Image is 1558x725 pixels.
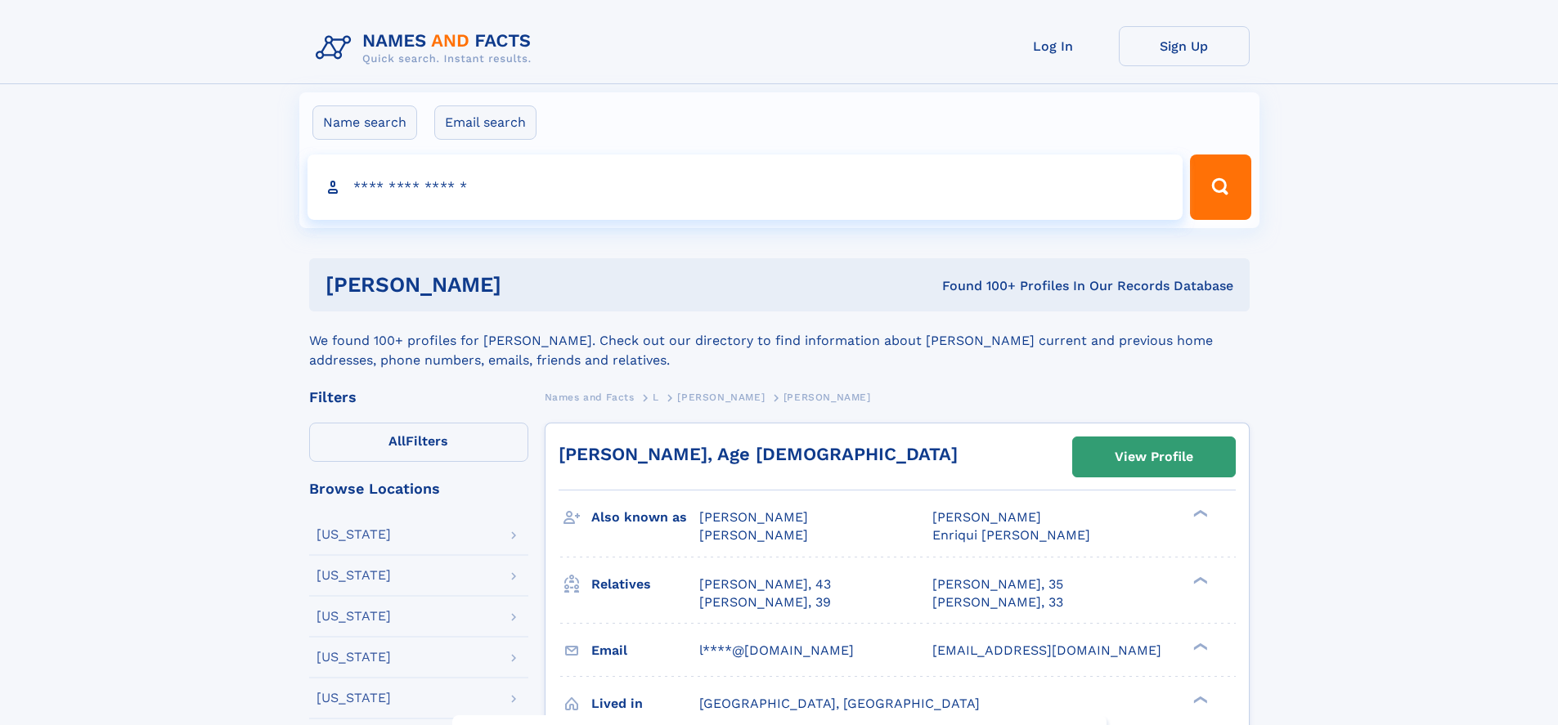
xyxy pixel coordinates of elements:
h3: Email [591,637,699,665]
div: ❯ [1189,575,1209,585]
span: [PERSON_NAME] [783,392,871,403]
a: Sign Up [1119,26,1250,66]
div: ❯ [1189,641,1209,651]
div: ❯ [1189,508,1209,519]
h3: Also known as [591,503,699,531]
button: Search Button [1190,154,1250,220]
div: We found 100+ profiles for [PERSON_NAME]. Check out our directory to find information about [PERS... [309,311,1250,370]
a: [PERSON_NAME] [677,387,765,407]
a: [PERSON_NAME], 43 [699,575,831,593]
div: Found 100+ Profiles In Our Records Database [721,277,1233,295]
h1: [PERSON_NAME] [326,275,722,295]
span: All [388,433,406,449]
span: [GEOGRAPHIC_DATA], [GEOGRAPHIC_DATA] [699,696,980,711]
a: [PERSON_NAME], 35 [932,575,1063,593]
a: [PERSON_NAME], 39 [699,593,831,611]
div: Browse Locations [309,481,528,496]
a: L [653,387,659,407]
span: [PERSON_NAME] [932,509,1041,525]
h3: Lived in [591,690,699,718]
a: View Profile [1073,437,1235,477]
h3: Relatives [591,571,699,598]
label: Email search [434,105,537,140]
span: [PERSON_NAME] [699,509,808,525]
span: Enriqui [PERSON_NAME] [932,527,1090,543]
div: [US_STATE] [317,691,391,705]
a: Log In [988,26,1119,66]
a: Names and Facts [545,387,635,407]
label: Filters [309,423,528,462]
div: ❯ [1189,694,1209,705]
div: [US_STATE] [317,610,391,623]
span: [EMAIL_ADDRESS][DOMAIN_NAME] [932,642,1161,658]
div: Filters [309,390,528,405]
div: [US_STATE] [317,569,391,582]
div: View Profile [1115,438,1193,476]
a: [PERSON_NAME], Age [DEMOGRAPHIC_DATA] [559,444,958,464]
span: [PERSON_NAME] [699,527,808,543]
span: [PERSON_NAME] [677,392,765,403]
span: L [653,392,659,403]
input: search input [308,154,1183,220]
img: Logo Names and Facts [309,26,545,70]
div: [US_STATE] [317,528,391,541]
a: [PERSON_NAME], 33 [932,593,1063,611]
label: Name search [312,105,417,140]
div: [US_STATE] [317,651,391,664]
